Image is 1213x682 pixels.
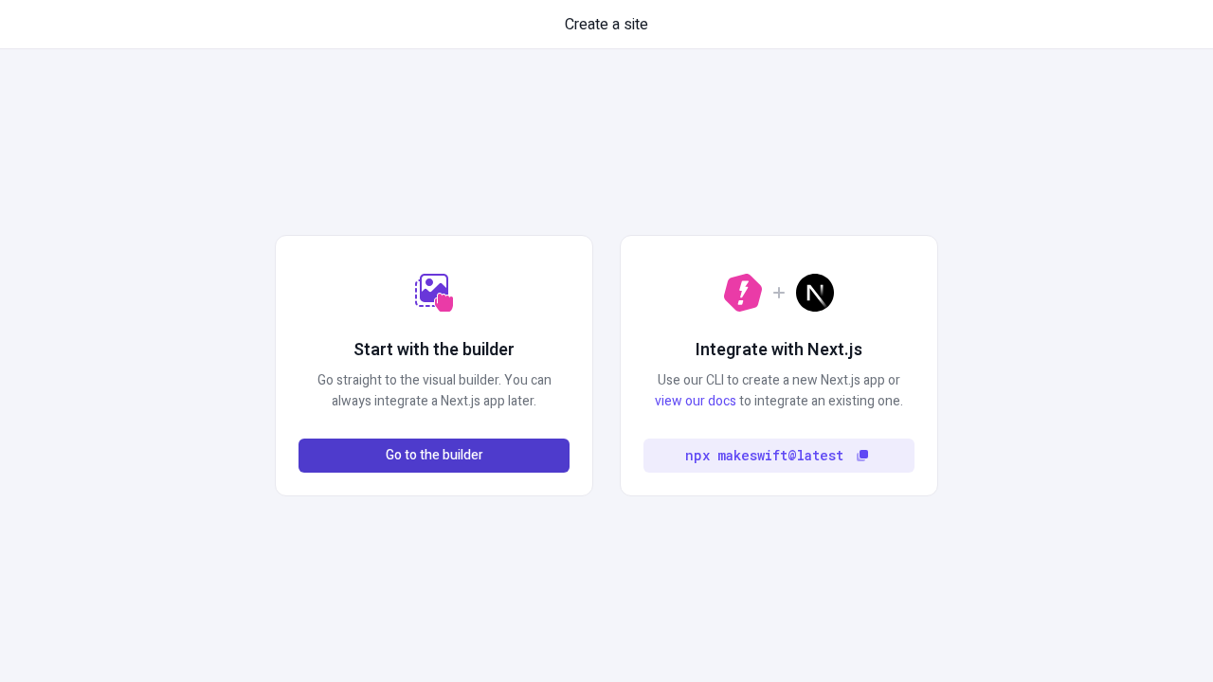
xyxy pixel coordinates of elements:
h2: Integrate with Next.js [696,338,862,363]
span: Create a site [565,13,648,36]
span: Go to the builder [386,445,483,466]
p: Go straight to the visual builder. You can always integrate a Next.js app later. [299,370,570,412]
h2: Start with the builder [353,338,515,363]
a: view our docs [655,391,736,411]
button: Go to the builder [299,439,570,473]
p: Use our CLI to create a new Next.js app or to integrate an existing one. [643,370,914,412]
code: npx makeswift@latest [685,445,843,466]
